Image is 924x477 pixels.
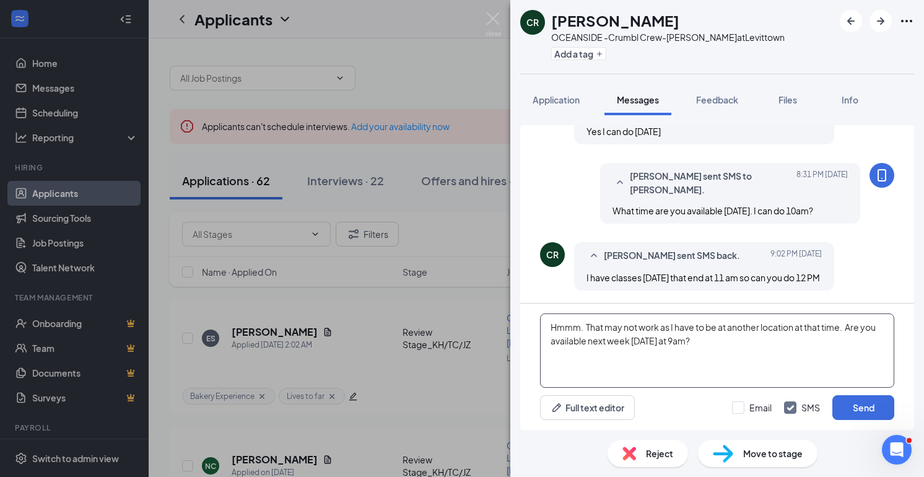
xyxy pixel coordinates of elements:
div: OCEANSIDE -Crumbl Crew-[PERSON_NAME] at Levittown [551,31,785,43]
span: Yes I can do [DATE] [586,126,661,137]
span: Application [533,94,580,105]
button: PlusAdd a tag [551,47,606,60]
svg: ArrowLeftNew [843,14,858,28]
span: [DATE] 9:02 PM [770,248,822,263]
button: ArrowRight [870,10,892,32]
svg: MobileSms [874,168,889,183]
button: ArrowLeftNew [840,10,862,32]
span: Move to stage [743,447,803,460]
span: Reject [646,447,673,460]
svg: Ellipses [899,14,914,28]
div: CR [546,248,559,261]
span: [PERSON_NAME] sent SMS to [PERSON_NAME]. [630,169,792,196]
svg: ArrowRight [873,14,888,28]
span: Messages [617,94,659,105]
button: Full text editorPen [540,395,635,420]
span: [DATE] 8:31 PM [796,169,848,196]
span: Feedback [696,94,738,105]
span: What time are you available [DATE]. I can do 10am? [612,205,813,216]
h1: [PERSON_NAME] [551,10,679,31]
span: Files [778,94,797,105]
svg: SmallChevronUp [612,175,627,190]
svg: SmallChevronUp [586,248,601,263]
button: Send [832,395,894,420]
textarea: Hmmm. That may not work as I have to be at another location at that time. Are you available next ... [540,313,894,388]
svg: Pen [551,401,563,414]
div: CR [526,16,539,28]
span: I have classes [DATE] that end at 11 am so can you do 12 PM [586,272,820,283]
span: [PERSON_NAME] sent SMS back. [604,248,740,263]
span: Info [842,94,858,105]
iframe: Intercom live chat [882,435,912,465]
svg: Plus [596,50,603,58]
